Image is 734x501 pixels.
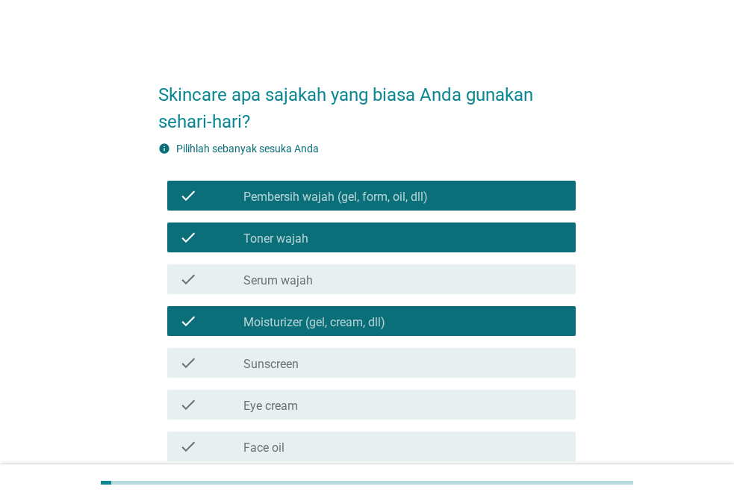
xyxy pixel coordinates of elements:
[176,143,319,155] label: Pilihlah sebanyak sesuka Anda
[243,357,299,372] label: Sunscreen
[243,315,385,330] label: Moisturizer (gel, cream, dll)
[179,396,197,414] i: check
[243,441,284,455] label: Face oil
[243,399,298,414] label: Eye cream
[179,438,197,455] i: check
[243,273,313,288] label: Serum wajah
[179,312,197,330] i: check
[179,187,197,205] i: check
[158,66,576,135] h2: Skincare apa sajakah yang biasa Anda gunakan sehari-hari?
[179,228,197,246] i: check
[243,231,308,246] label: Toner wajah
[179,270,197,288] i: check
[158,143,170,155] i: info
[243,190,428,205] label: Pembersih wajah (gel, form, oil, dll)
[179,354,197,372] i: check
